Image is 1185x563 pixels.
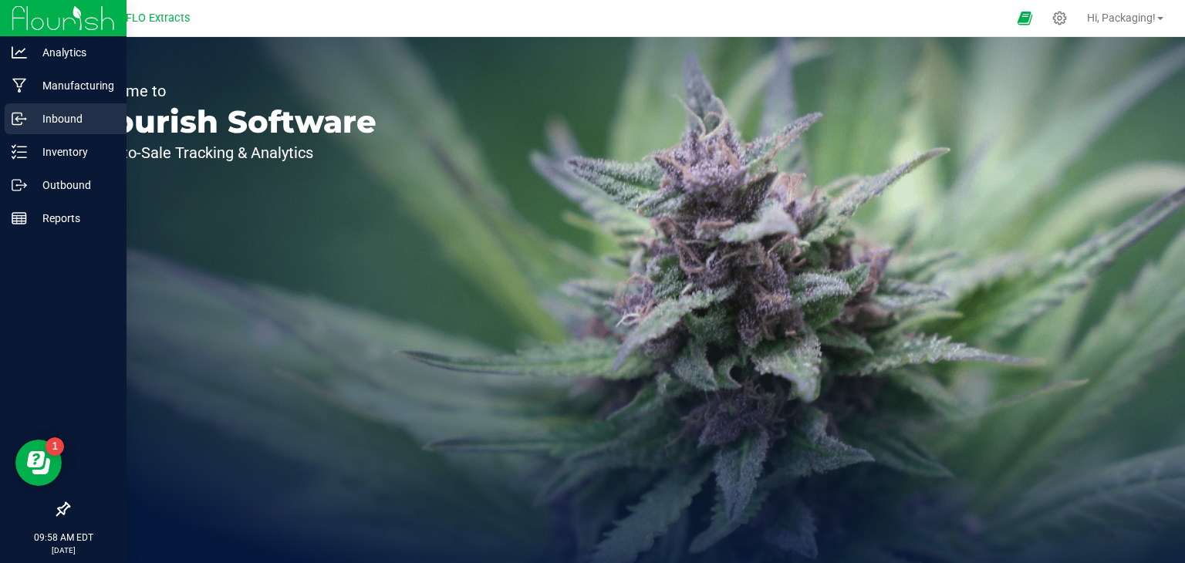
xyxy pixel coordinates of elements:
[27,43,120,62] p: Analytics
[12,211,27,226] inline-svg: Reports
[126,12,190,25] span: FLO Extracts
[27,209,120,228] p: Reports
[12,144,27,160] inline-svg: Inventory
[7,531,120,544] p: 09:58 AM EDT
[12,45,27,60] inline-svg: Analytics
[12,177,27,193] inline-svg: Outbound
[46,437,64,456] iframe: Resource center unread badge
[12,111,27,126] inline-svg: Inbound
[83,83,376,99] p: Welcome to
[27,110,120,128] p: Inbound
[15,440,62,486] iframe: Resource center
[83,106,376,137] p: Flourish Software
[27,76,120,95] p: Manufacturing
[1087,12,1156,24] span: Hi, Packaging!
[1008,3,1042,33] span: Open Ecommerce Menu
[27,143,120,161] p: Inventory
[83,145,376,160] p: Seed-to-Sale Tracking & Analytics
[12,78,27,93] inline-svg: Manufacturing
[7,544,120,556] p: [DATE]
[1050,11,1069,25] div: Manage settings
[27,176,120,194] p: Outbound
